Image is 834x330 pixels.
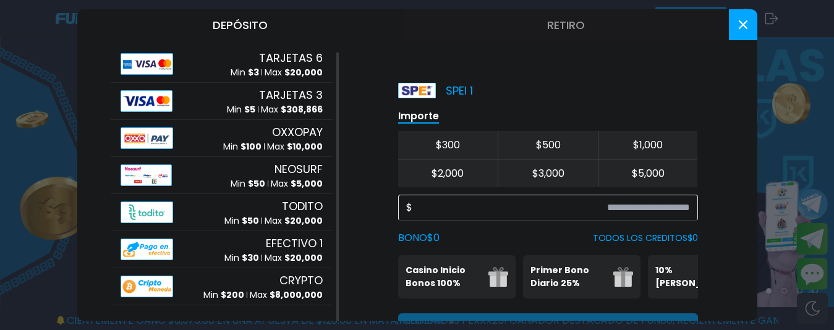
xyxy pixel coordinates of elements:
button: Depósito [77,9,403,40]
p: Min [203,289,244,302]
span: $ 20,000 [284,252,323,264]
button: AlipayTARJETAS 3Min $5Max $308,866 [107,83,336,120]
button: $5,000 [598,159,698,187]
span: TARJETAS 3 [259,87,323,103]
p: Min [224,252,259,264]
span: $ 50 [248,177,265,190]
button: 10% [PERSON_NAME] [648,255,765,298]
img: gift [488,267,508,287]
p: Min [227,103,255,116]
span: $ 30 [242,252,259,264]
span: CRYPTO [279,272,323,289]
p: Min [224,214,259,227]
p: Min [223,140,262,153]
img: Alipay [121,239,174,260]
button: $300 [398,131,498,159]
p: TODOS LOS CREDITOS $ 0 [593,232,698,245]
span: TARJETAS 6 [259,49,323,66]
img: Alipay [121,90,172,112]
button: AlipayOXXOPAYMin $100Max $10,000 [107,120,336,157]
img: Alipay [121,53,174,75]
span: $ 20,000 [284,214,323,227]
span: TODITO [282,198,323,214]
img: Alipay [121,127,174,149]
button: Retiro [403,9,729,40]
span: $ 308,866 [281,103,323,116]
span: $ [406,200,412,215]
p: Max [271,177,323,190]
p: Casino Inicio Bonos 100% [406,264,481,290]
span: NEOSURF [274,161,323,177]
p: Min [231,66,259,79]
img: gift [613,267,633,287]
p: Primer Bono Diario 25% [530,264,606,290]
p: Importe [398,109,439,124]
button: AlipayTODITOMin $50Max $20,000 [107,194,336,231]
span: $ 50 [242,214,259,227]
button: AlipayNEOSURFMin $50Max $5,000 [107,157,336,194]
label: BONO $ 0 [398,231,440,245]
button: $1,000 [598,131,698,159]
span: $ 10,000 [287,140,323,153]
p: Max [250,289,323,302]
p: Max [265,66,323,79]
p: Max [265,252,323,264]
p: Min [231,177,265,190]
button: Casino Inicio Bonos 100% [398,255,516,298]
button: $2,000 [398,159,498,187]
img: Alipay [121,201,174,223]
span: $ 100 [240,140,262,153]
p: 10% [PERSON_NAME] [655,264,731,290]
img: Platform Logo [398,83,436,98]
img: Alipay [121,276,174,297]
button: Primer Bono Diario 25% [523,255,640,298]
p: Max [267,140,323,153]
span: $ 20,000 [284,66,323,78]
span: $ 8,000,000 [270,289,323,301]
button: AlipayTARJETAS 6Min $3Max $20,000 [107,46,336,83]
p: SPEI 1 [398,82,473,99]
button: AlipayCRYPTOMin $200Max $8,000,000 [107,268,336,305]
span: $ 200 [221,289,244,301]
p: Max [261,103,323,116]
p: Max [265,214,323,227]
span: $ 3 [248,66,259,78]
button: $3,000 [498,159,598,187]
span: EFECTIVO 1 [266,235,323,252]
span: $ 5 [244,103,255,116]
img: Alipay [121,164,172,186]
span: OXXOPAY [272,124,323,140]
button: $500 [498,131,598,159]
span: $ 5,000 [291,177,323,190]
button: AlipayEFECTIVO 1Min $30Max $20,000 [107,231,336,268]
